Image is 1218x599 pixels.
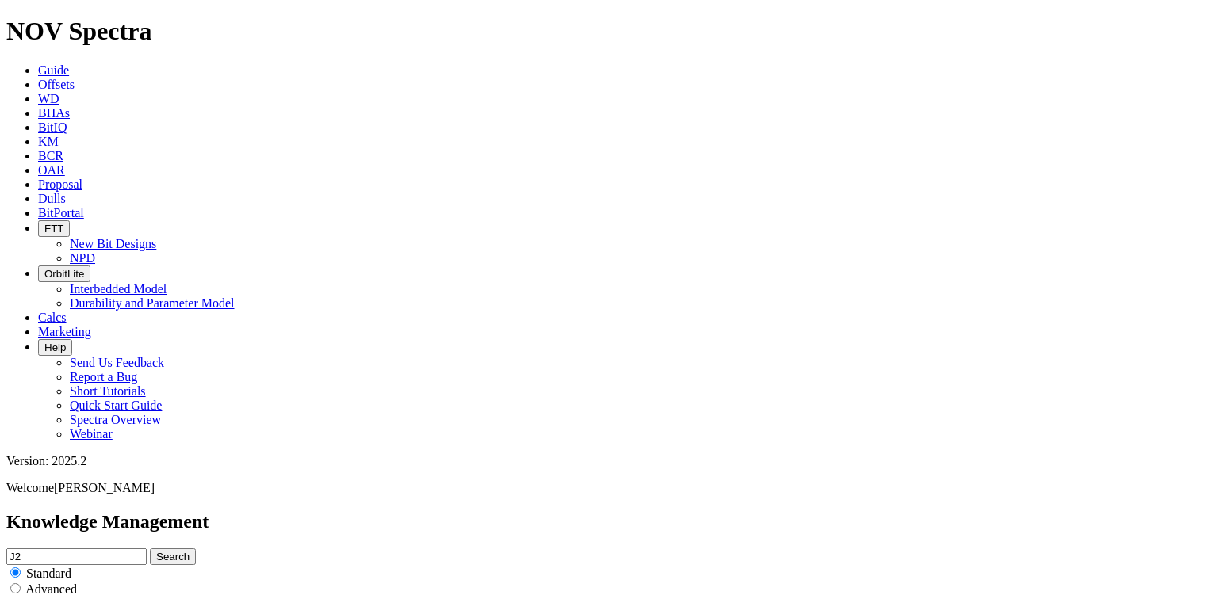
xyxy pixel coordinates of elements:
[26,567,71,580] span: Standard
[70,237,156,250] a: New Bit Designs
[38,177,82,191] a: Proposal
[70,427,113,441] a: Webinar
[38,220,70,237] button: FTT
[70,251,95,265] a: NPD
[150,548,196,565] button: Search
[38,63,69,77] a: Guide
[38,339,72,356] button: Help
[70,356,164,369] a: Send Us Feedback
[25,582,77,596] span: Advanced
[6,454,1212,468] div: Version: 2025.2
[70,399,162,412] a: Quick Start Guide
[70,370,137,383] a: Report a Bug
[54,481,155,494] span: [PERSON_NAME]
[38,92,59,105] a: WD
[70,296,235,310] a: Durability and Parameter Model
[6,481,1212,495] p: Welcome
[44,223,63,235] span: FTT
[38,106,70,120] a: BHAs
[44,268,84,280] span: OrbitLite
[6,548,147,565] input: e.g. Smoothsteer Record
[38,311,67,324] a: Calcs
[70,282,167,296] a: Interbedded Model
[38,206,84,219] a: BitPortal
[70,413,161,426] a: Spectra Overview
[38,149,63,162] a: BCR
[6,17,1212,46] h1: NOV Spectra
[44,341,66,353] span: Help
[6,511,1212,532] h2: Knowledge Management
[38,192,66,205] a: Dulls
[38,325,91,338] a: Marketing
[38,120,67,134] a: BitIQ
[38,135,59,148] a: KM
[70,384,146,398] a: Short Tutorials
[38,78,75,91] a: Offsets
[38,265,90,282] button: OrbitLite
[38,163,65,177] a: OAR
